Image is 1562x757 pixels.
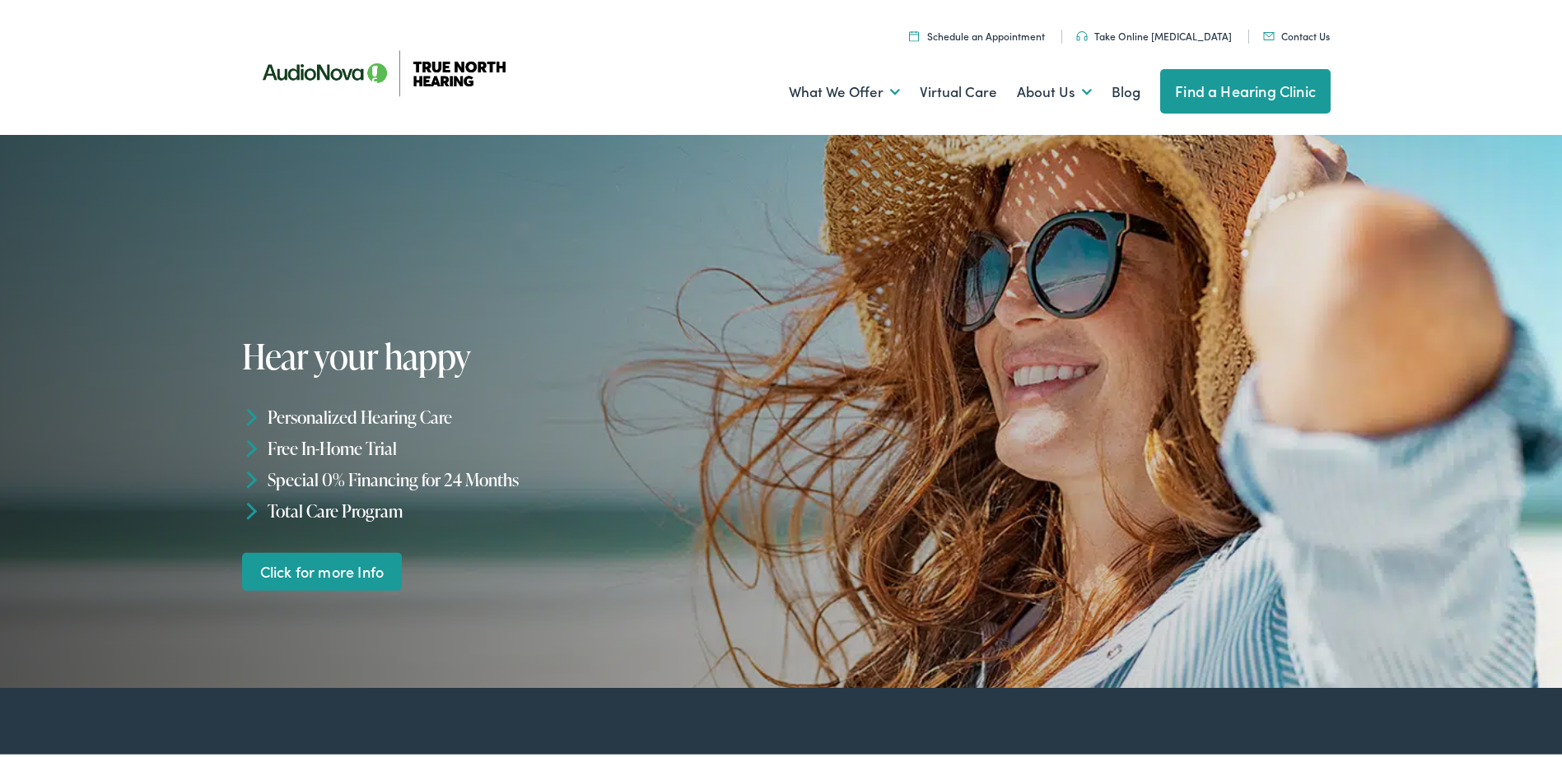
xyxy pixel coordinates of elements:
[1112,58,1140,119] a: Blog
[1017,58,1092,119] a: About Us
[920,58,997,119] a: Virtual Care
[242,430,789,461] li: Free In-Home Trial
[1076,28,1088,38] img: Headphones icon in color code ffb348
[789,58,900,119] a: What We Offer
[1263,29,1275,37] img: Mail icon in color code ffb348, used for communication purposes
[1263,26,1330,39] a: Contact Us
[242,334,743,372] h1: Hear your happy
[242,398,789,430] li: Personalized Hearing Care
[1160,66,1331,110] a: Find a Hearing Clinic
[909,26,1045,39] a: Schedule an Appointment
[242,491,789,522] li: Total Care Program
[909,27,919,38] img: Icon symbolizing a calendar in color code ffb348
[242,549,402,587] a: Click for more Info
[1076,26,1232,39] a: Take Online [MEDICAL_DATA]
[242,461,789,492] li: Special 0% Financing for 24 Months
